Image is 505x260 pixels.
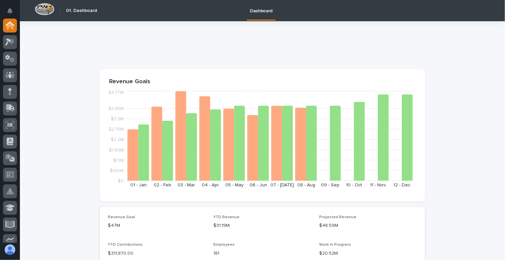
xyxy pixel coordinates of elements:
[214,215,240,219] span: YTD Revenue
[346,183,362,187] text: 10 - Oct
[66,8,97,14] h2: 01. Dashboard
[110,168,124,173] tspan: $550K
[108,215,135,219] span: Revenue Goal
[270,183,294,187] text: 07 - [DATE]
[297,183,315,187] text: 08 - Aug
[225,183,244,187] text: 05 - May
[3,4,17,18] button: Notifications
[113,158,124,162] tspan: $1.1M
[111,117,124,121] tspan: $3.3M
[109,78,416,86] p: Revenue Goals
[108,127,124,132] tspan: $2.75M
[35,3,54,15] img: Workspace Logo
[319,243,351,247] span: Work in Progress
[178,183,195,187] text: 03 - Mar
[250,183,267,187] text: 06 - Jun
[319,215,356,219] span: Projected Revenue
[109,148,124,152] tspan: $1.65M
[108,106,124,111] tspan: $3.85M
[8,8,17,19] div: Notifications
[321,183,339,187] text: 09 - Sep
[394,183,410,187] text: 12 - Dec
[214,243,235,247] span: Employees
[3,243,17,257] button: users-avatar
[370,183,386,187] text: 11 - Nov
[108,243,143,247] span: YTD Contributions
[319,222,417,229] p: $48.59M
[108,222,206,229] p: $47M
[108,250,206,257] p: $ 311,870.00
[108,90,124,95] tspan: $4.77M
[214,250,312,257] p: 181
[118,179,124,183] tspan: $0
[214,222,312,229] p: $31.19M
[154,183,171,187] text: 02 - Feb
[111,137,124,142] tspan: $2.2M
[202,183,219,187] text: 04 - Apr
[319,250,417,257] p: $20.52M
[130,183,147,187] text: 01 - Jan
